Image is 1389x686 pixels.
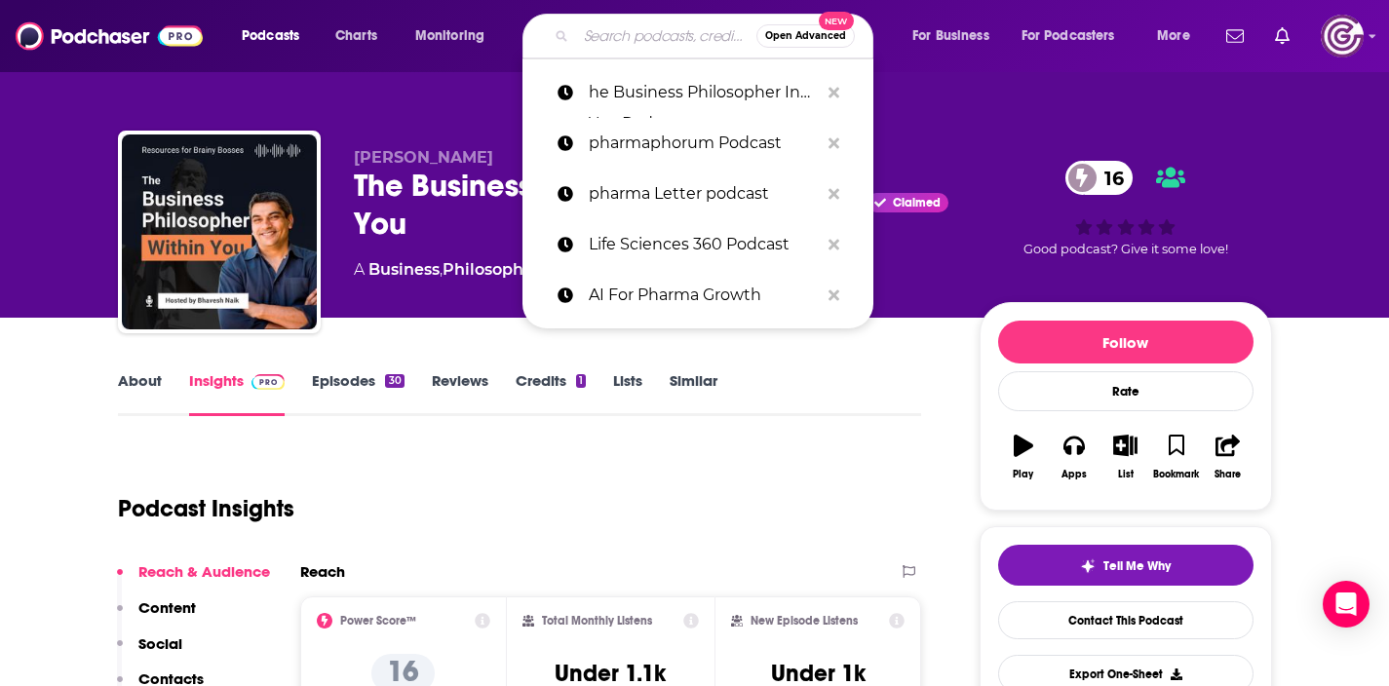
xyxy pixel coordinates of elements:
button: open menu [899,20,1014,52]
a: Credits1 [516,371,586,416]
p: Reach & Audience [138,562,270,581]
span: Monitoring [415,22,484,50]
a: About [118,371,162,416]
p: AI For Pharma Growth [589,270,819,321]
a: Reviews [432,371,488,416]
div: Open Intercom Messenger [1323,581,1370,628]
span: Tell Me Why [1103,558,1171,574]
div: Search podcasts, credits, & more... [541,14,892,58]
span: For Business [912,22,989,50]
a: 16 [1065,161,1134,195]
button: Apps [1049,422,1100,492]
button: Play [998,422,1049,492]
button: Show profile menu [1321,15,1364,57]
button: Reach & Audience [117,562,270,598]
button: open menu [1143,20,1215,52]
button: Share [1202,422,1253,492]
button: Content [117,598,196,634]
p: Social [138,634,182,653]
span: Good podcast? Give it some love! [1023,242,1228,256]
a: he Business Philosopher In You Podcast [522,67,873,118]
span: Charts [335,22,377,50]
img: Podchaser Pro [251,374,286,390]
button: Bookmark [1151,422,1202,492]
span: , [440,260,443,279]
button: Open AdvancedNew [756,24,855,48]
button: List [1100,422,1150,492]
a: Philosophy [443,260,532,279]
a: pharma Letter podcast [522,169,873,219]
div: Share [1215,469,1241,480]
a: Episodes30 [312,371,404,416]
p: he Business Philosopher In You Podcast [589,67,819,118]
div: 1 [576,374,586,388]
a: Charts [323,20,389,52]
p: pharma Letter podcast [589,169,819,219]
div: 30 [385,374,404,388]
span: Open Advanced [765,31,846,41]
button: Follow [998,321,1254,363]
div: Apps [1061,469,1087,480]
button: tell me why sparkleTell Me Why [998,545,1254,586]
p: Content [138,598,196,617]
a: AI For Pharma Growth [522,270,873,321]
img: The Business Philosopher Within You [122,134,317,329]
button: Social [117,634,182,670]
a: Show notifications dropdown [1267,19,1297,53]
button: open menu [228,20,325,52]
h2: Reach [300,562,345,581]
span: Logged in as Geben614 [1321,15,1364,57]
span: For Podcasters [1022,22,1115,50]
a: pharmaphorum Podcast [522,118,873,169]
a: InsightsPodchaser Pro [189,371,286,416]
a: Lists [613,371,642,416]
img: tell me why sparkle [1080,558,1096,574]
span: New [819,12,854,30]
h2: New Episode Listens [751,614,858,628]
span: [PERSON_NAME] [354,148,493,167]
img: User Profile [1321,15,1364,57]
div: List [1118,469,1134,480]
a: Business [368,260,440,279]
a: Life Sciences 360 Podcast [522,219,873,270]
h1: Podcast Insights [118,494,294,523]
a: Show notifications dropdown [1218,19,1252,53]
h2: Power Score™ [340,614,416,628]
button: open menu [402,20,510,52]
h2: Total Monthly Listens [542,614,652,628]
span: Claimed [893,198,941,208]
div: A podcast [354,258,734,282]
img: Podchaser - Follow, Share and Rate Podcasts [16,18,203,55]
input: Search podcasts, credits, & more... [576,20,756,52]
span: More [1157,22,1190,50]
button: open menu [1009,20,1143,52]
div: Play [1013,469,1033,480]
div: Bookmark [1153,469,1199,480]
a: Contact This Podcast [998,601,1254,639]
span: 16 [1085,161,1134,195]
div: Rate [998,371,1254,411]
p: pharmaphorum Podcast [589,118,819,169]
div: 16Good podcast? Give it some love! [980,148,1272,269]
a: Similar [670,371,717,416]
span: Podcasts [242,22,299,50]
p: Life Sciences 360 Podcast [589,219,819,270]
